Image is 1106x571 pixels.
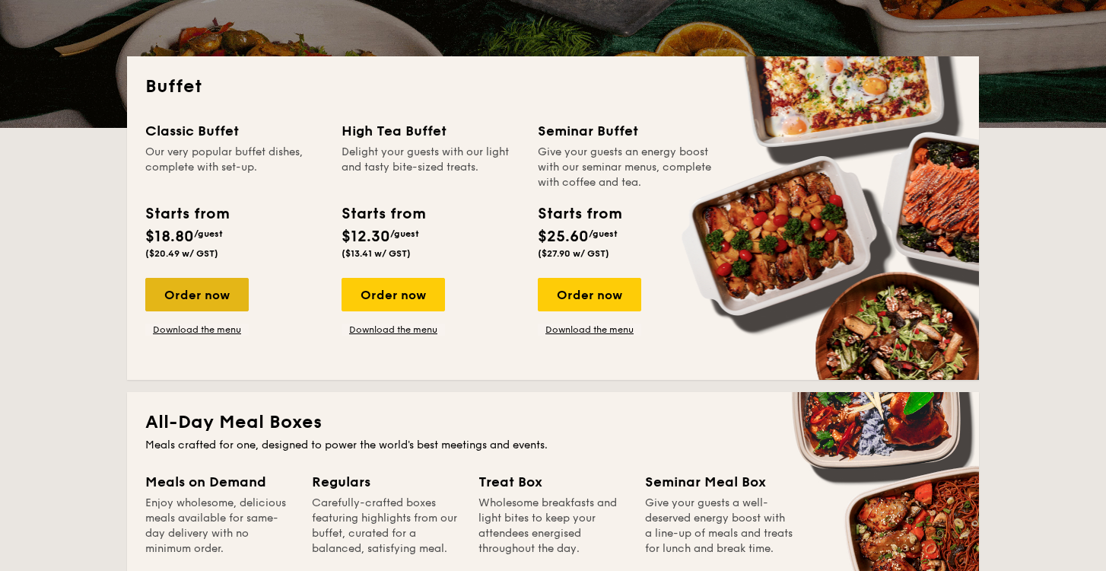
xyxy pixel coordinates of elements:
h2: Buffet [145,75,961,99]
div: Meals crafted for one, designed to power the world's best meetings and events. [145,438,961,453]
span: $18.80 [145,228,194,246]
h2: All-Day Meal Boxes [145,410,961,435]
div: Treat Box [478,471,627,493]
div: Seminar Buffet [538,120,716,142]
div: Order now [538,278,641,311]
span: /guest [194,228,223,239]
span: /guest [390,228,419,239]
div: Seminar Meal Box [645,471,793,493]
div: Order now [145,278,249,311]
div: Give your guests an energy boost with our seminar menus, complete with coffee and tea. [538,145,716,190]
div: Order now [342,278,445,311]
span: ($13.41 w/ GST) [342,248,411,259]
div: Give your guests a well-deserved energy boost with a line-up of meals and treats for lunch and br... [645,496,793,557]
div: Starts from [538,203,621,225]
div: Starts from [342,203,424,225]
div: Wholesome breakfasts and light bites to keep your attendees energised throughout the day. [478,496,627,557]
div: Enjoy wholesome, delicious meals available for same-day delivery with no minimum order. [145,496,294,557]
div: Classic Buffet [145,120,323,142]
div: Delight your guests with our light and tasty bite-sized treats. [342,145,520,190]
span: $12.30 [342,228,390,246]
a: Download the menu [342,324,445,336]
span: ($27.90 w/ GST) [538,248,609,259]
span: ($20.49 w/ GST) [145,248,218,259]
span: /guest [589,228,618,239]
a: Download the menu [538,324,641,336]
div: Our very popular buffet dishes, complete with set-up. [145,145,323,190]
span: $25.60 [538,228,589,246]
div: Starts from [145,203,228,225]
div: Carefully-crafted boxes featuring highlights from our buffet, curated for a balanced, satisfying ... [312,496,460,557]
div: Meals on Demand [145,471,294,493]
div: High Tea Buffet [342,120,520,142]
a: Download the menu [145,324,249,336]
div: Regulars [312,471,460,493]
